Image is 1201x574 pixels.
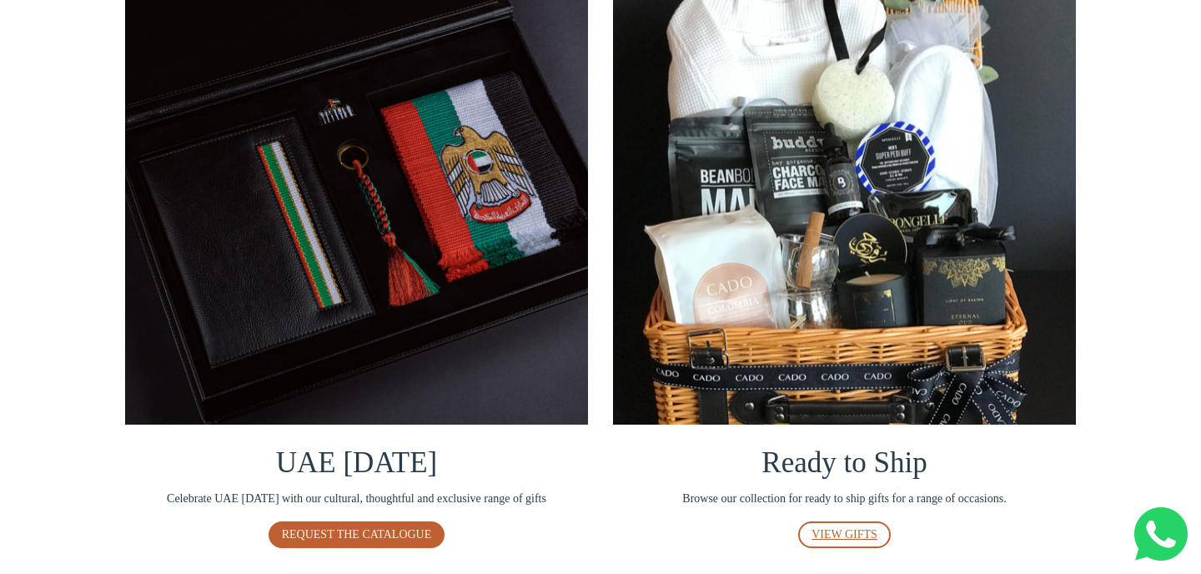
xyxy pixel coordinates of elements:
span: Celebrate UAE [DATE] with our cultural, thoughtful and exclusive range of gifts [125,490,588,508]
span: VIEW GIFTS [812,528,877,541]
span: Last name [475,2,530,15]
a: VIEW GIFTS [798,521,891,548]
span: Ready to Ship [761,446,927,479]
span: REQUEST THE CATALOGUE [282,528,432,541]
span: Browse our collection for ready to ship gifts for a range of occasions. [613,490,1076,508]
a: REQUEST THE CATALOGUE [269,521,445,548]
span: UAE [DATE] [276,446,437,479]
img: Whatsapp [1134,507,1188,561]
span: Company name [475,70,558,83]
span: Number of gifts [475,138,555,152]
